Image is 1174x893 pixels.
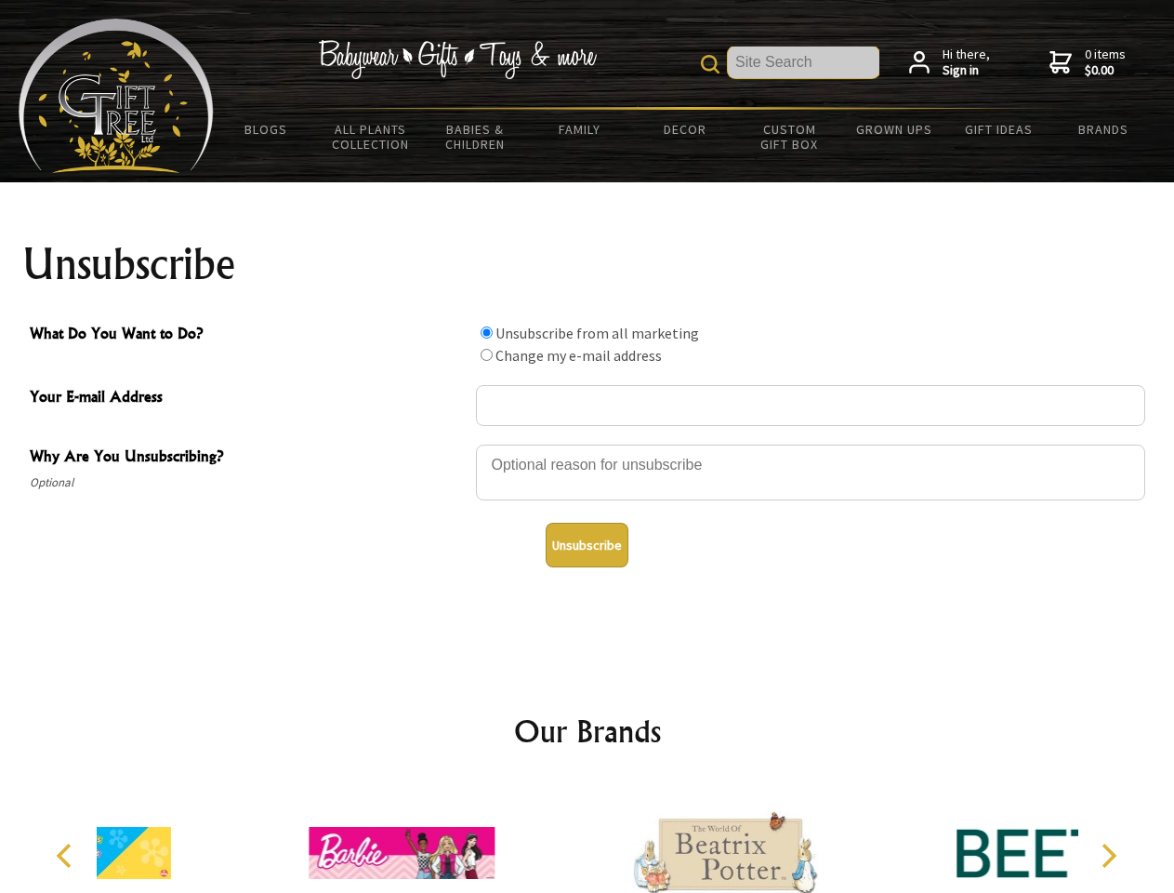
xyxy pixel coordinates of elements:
label: Unsubscribe from all marketing [495,324,699,342]
button: Next [1088,835,1128,876]
span: 0 items [1085,46,1126,79]
a: Family [528,110,633,149]
a: 0 items$0.00 [1049,47,1126,79]
h1: Unsubscribe [22,242,1153,287]
span: Your E-mail Address [30,385,467,412]
a: BLOGS [214,110,319,149]
strong: $0.00 [1085,62,1126,79]
input: Site Search [728,47,879,78]
a: All Plants Collection [319,110,424,164]
a: Brands [1051,110,1156,149]
h2: Our Brands [37,709,1138,753]
a: Hi there,Sign in [909,47,990,79]
strong: Sign in [943,62,990,79]
a: Custom Gift Box [737,110,842,164]
a: Decor [632,110,737,149]
span: What Do You Want to Do? [30,322,467,349]
img: product search [701,55,719,73]
span: Hi there, [943,47,990,79]
input: What Do You Want to Do? [481,349,493,361]
img: Babyware - Gifts - Toys and more... [19,19,214,173]
label: Change my e-mail address [495,346,662,365]
span: Why Are You Unsubscribing? [30,445,467,472]
button: Unsubscribe [546,523,628,567]
a: Babies & Children [423,110,528,164]
input: Your E-mail Address [476,385,1145,426]
input: What Do You Want to Do? [481,327,493,339]
span: Optional [30,472,467,494]
a: Grown Ups [841,110,946,149]
img: Babywear - Gifts - Toys & more [318,40,597,79]
a: Gift Ideas [946,110,1051,149]
textarea: Why Are You Unsubscribing? [476,445,1145,500]
button: Previous [46,835,87,876]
